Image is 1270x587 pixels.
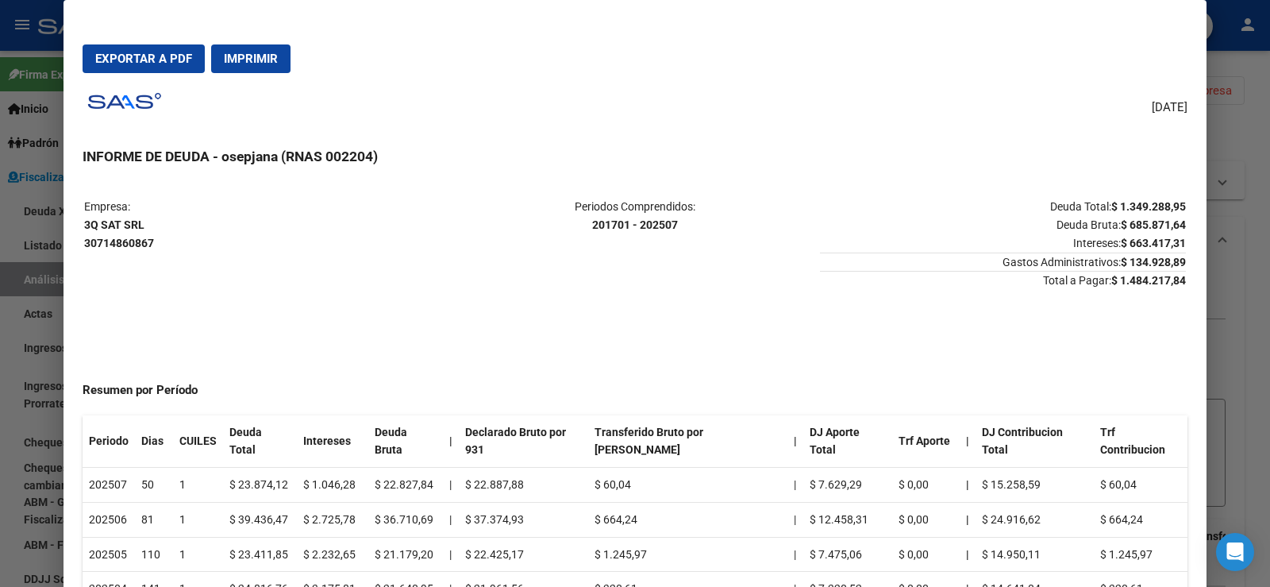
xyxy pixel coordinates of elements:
[1094,502,1187,537] td: $ 664,24
[820,271,1186,287] span: Total a Pagar:
[211,44,291,73] button: Imprimir
[297,468,368,503] td: $ 1.046,28
[803,415,893,468] th: DJ Aporte Total
[1121,256,1186,268] strong: $ 134.928,89
[224,52,278,66] span: Imprimir
[368,502,444,537] td: $ 36.710,69
[84,198,450,252] p: Empresa:
[787,502,803,537] td: |
[588,468,787,503] td: $ 60,04
[83,381,1187,400] h4: Resumen por Período
[787,415,803,468] th: |
[787,468,803,503] td: |
[135,502,173,537] td: 81
[443,415,459,468] th: |
[173,502,223,537] td: 1
[976,415,1094,468] th: DJ Contribucion Total
[976,502,1094,537] td: $ 24.916,62
[892,502,960,537] td: $ 0,00
[83,502,135,537] td: 202506
[443,502,459,537] td: |
[892,415,960,468] th: Trf Aporte
[459,468,588,503] td: $ 22.887,88
[1121,237,1186,249] strong: $ 663.417,31
[588,537,787,572] td: $ 1.245,97
[173,537,223,572] td: 1
[459,537,588,572] td: $ 22.425,17
[592,218,678,231] strong: 201701 - 202507
[1094,415,1187,468] th: Trf Contribucion
[803,502,893,537] td: $ 12.458,31
[443,537,459,572] td: |
[1216,533,1254,571] div: Open Intercom Messenger
[297,502,368,537] td: $ 2.725,78
[368,468,444,503] td: $ 22.827,84
[173,468,223,503] td: 1
[803,537,893,572] td: $ 7.475,06
[452,198,818,234] p: Periodos Comprendidos:
[960,502,976,537] th: |
[83,537,135,572] td: 202505
[459,502,588,537] td: $ 37.374,93
[976,537,1094,572] td: $ 14.950,11
[223,537,297,572] td: $ 23.411,85
[83,468,135,503] td: 202507
[820,198,1186,252] p: Deuda Total: Deuda Bruta: Intereses:
[1094,468,1187,503] td: $ 60,04
[787,537,803,572] td: |
[588,415,787,468] th: Transferido Bruto por [PERSON_NAME]
[820,253,1186,268] span: Gastos Administrativos:
[1111,274,1186,287] strong: $ 1.484.217,84
[83,415,135,468] th: Periodo
[135,468,173,503] td: 50
[368,537,444,572] td: $ 21.179,20
[83,44,205,73] button: Exportar a PDF
[84,218,154,249] strong: 3Q SAT SRL 30714860867
[223,502,297,537] td: $ 39.436,47
[960,468,976,503] th: |
[1094,537,1187,572] td: $ 1.245,97
[960,537,976,572] th: |
[83,146,1187,167] h3: INFORME DE DEUDA - osepjana (RNAS 002204)
[297,537,368,572] td: $ 2.232,65
[1121,218,1186,231] strong: $ 685.871,64
[173,415,223,468] th: CUILES
[892,537,960,572] td: $ 0,00
[223,415,297,468] th: Deuda Total
[1152,98,1187,117] span: [DATE]
[95,52,192,66] span: Exportar a PDF
[892,468,960,503] td: $ 0,00
[368,415,444,468] th: Deuda Bruta
[1111,200,1186,213] strong: $ 1.349.288,95
[803,468,893,503] td: $ 7.629,29
[459,415,588,468] th: Declarado Bruto por 931
[588,502,787,537] td: $ 664,24
[297,415,368,468] th: Intereses
[443,468,459,503] td: |
[223,468,297,503] td: $ 23.874,12
[960,415,976,468] th: |
[135,537,173,572] td: 110
[135,415,173,468] th: Dias
[976,468,1094,503] td: $ 15.258,59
